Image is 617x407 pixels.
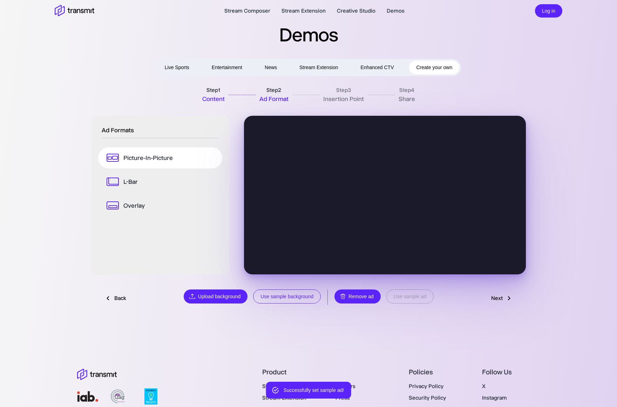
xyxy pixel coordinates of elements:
a: Overlay [98,195,222,216]
button: Entertainment [205,61,249,74]
p: Insertion Point [323,94,364,104]
p: Picture-In-Picture [123,153,173,162]
p: Step 2 [266,86,281,94]
a: Next [484,292,520,305]
p: Share [399,94,415,104]
a: Stream Composer [262,383,308,389]
a: Back [97,292,133,305]
div: Product [262,368,393,380]
a: Press [335,394,350,401]
img: Tag Registered [111,389,125,403]
button: Live Sports [158,61,196,74]
div: Follow Us [482,368,540,380]
a: Privacy Policy [409,383,443,389]
button: Stream Extension [292,61,345,74]
a: Creative Studio [337,7,375,15]
button: Remove ad [334,289,381,304]
a: Demos [387,7,405,15]
h2: Demos [39,22,578,47]
p: Ad Format [259,94,289,104]
p: Ad Formats [102,126,219,135]
a: Security Policy [409,394,446,401]
button: Use sample background [253,289,321,304]
div: Successfully set sample ad! [284,384,344,396]
p: Step 1 [206,86,220,94]
p: Overlay [123,201,145,210]
span: Create your own [416,63,452,72]
img: Fast Company Most Innovative Companies 2022 [144,388,157,405]
button: Create your own [409,61,459,74]
label: Upload background [184,289,248,304]
a: Stream Extension [262,394,306,401]
button: Enhanced CTV [354,61,401,74]
p: Content [202,94,225,104]
a: Instagram [482,394,507,401]
div: Policies [409,368,467,380]
a: Stream Extension [282,7,326,15]
a: L-Bar [98,171,222,192]
a: Stream Composer [224,7,270,15]
button: News [258,61,284,74]
a: X [482,383,486,389]
button: Log in [535,4,562,18]
img: iab Member [77,391,98,402]
p: Step 4 [399,86,414,94]
a: Picture-In-Picture [98,147,222,168]
p: Step 3 [336,86,351,94]
p: L-Bar [123,177,138,186]
a: Log in [535,7,562,14]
